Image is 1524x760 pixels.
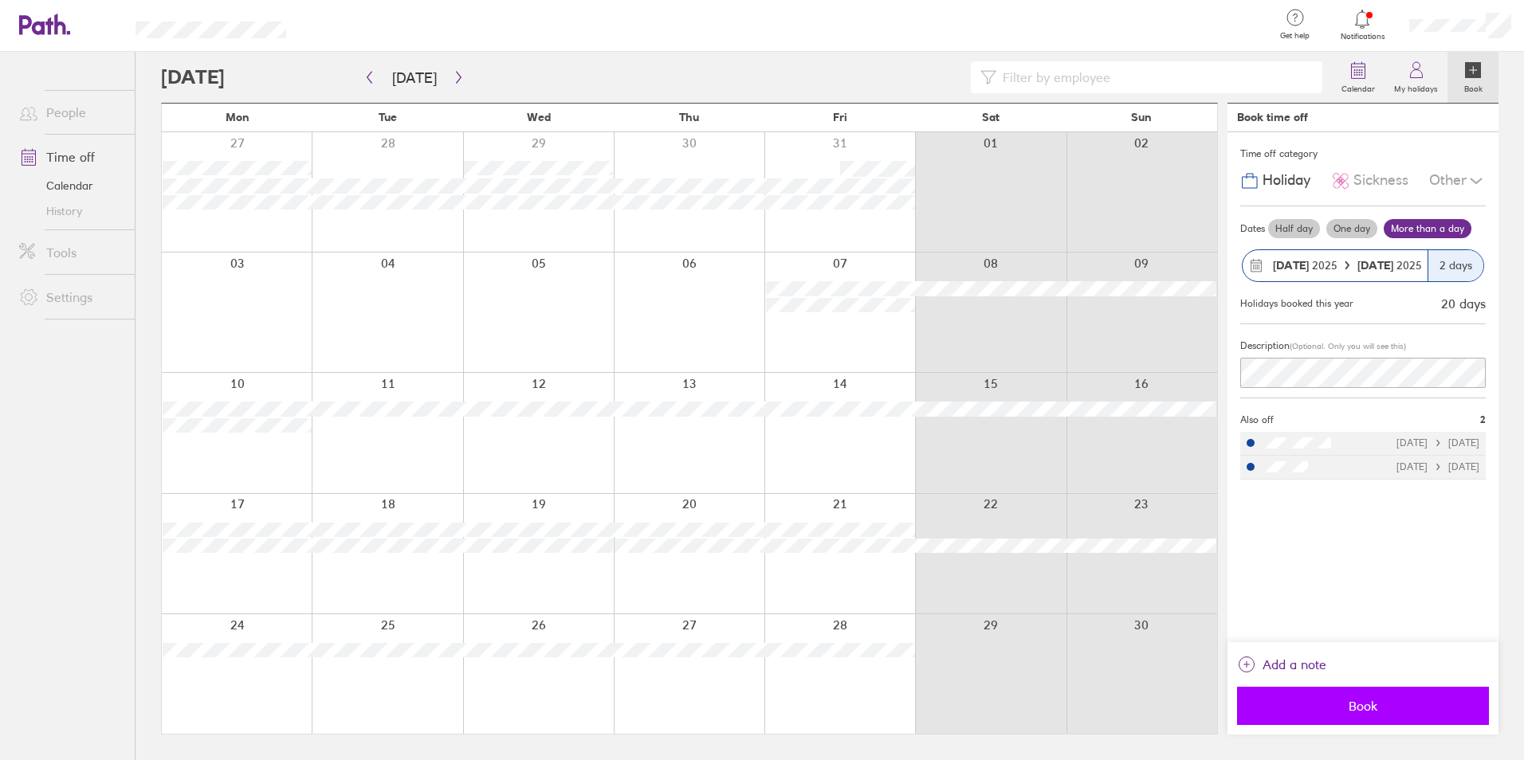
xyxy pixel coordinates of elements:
a: Notifications [1337,8,1388,41]
a: Book [1447,52,1498,103]
span: Also off [1240,414,1274,425]
a: Settings [6,281,135,313]
button: Add a note [1237,652,1326,677]
label: More than a day [1384,219,1471,238]
span: Tue [379,111,397,123]
input: Filter by employee [996,62,1313,92]
span: Add a note [1263,652,1326,677]
div: 20 days [1441,296,1486,311]
span: Thu [679,111,699,123]
a: Tools [6,237,135,268]
button: [DATE] [379,65,450,91]
span: Sickness [1353,172,1408,189]
strong: [DATE] [1273,258,1309,272]
span: 2 [1480,414,1486,425]
span: Mon [226,111,249,123]
span: Sat [982,111,1000,123]
a: Calendar [1332,52,1385,103]
a: People [6,96,135,128]
button: Book [1237,687,1489,725]
span: Sun [1131,111,1152,123]
div: 2 days [1428,250,1483,281]
span: 2025 [1357,259,1422,272]
span: (Optional. Only you will see this) [1290,341,1406,351]
a: My holidays [1385,52,1447,103]
span: Holiday [1263,172,1310,189]
div: Other [1429,166,1486,196]
button: [DATE] 2025[DATE] 20252 days [1240,241,1486,290]
div: Holidays booked this year [1240,298,1353,309]
span: 2025 [1273,259,1337,272]
span: Wed [527,111,551,123]
span: Description [1240,339,1290,351]
label: Calendar [1332,80,1385,94]
div: [DATE] [DATE] [1396,461,1479,472]
label: Half day [1268,219,1320,238]
div: Time off category [1240,142,1486,166]
a: Calendar [6,173,135,198]
strong: [DATE] [1357,258,1396,272]
span: Notifications [1337,32,1388,41]
div: Book time off [1237,111,1308,123]
a: Time off [6,141,135,173]
span: Book [1248,699,1478,713]
a: History [6,198,135,224]
label: One day [1326,219,1377,238]
label: Book [1455,80,1492,94]
span: Get help [1269,31,1321,41]
span: Dates [1240,223,1265,234]
div: [DATE] [DATE] [1396,437,1479,449]
span: Fri [833,111,847,123]
label: My holidays [1385,80,1447,94]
